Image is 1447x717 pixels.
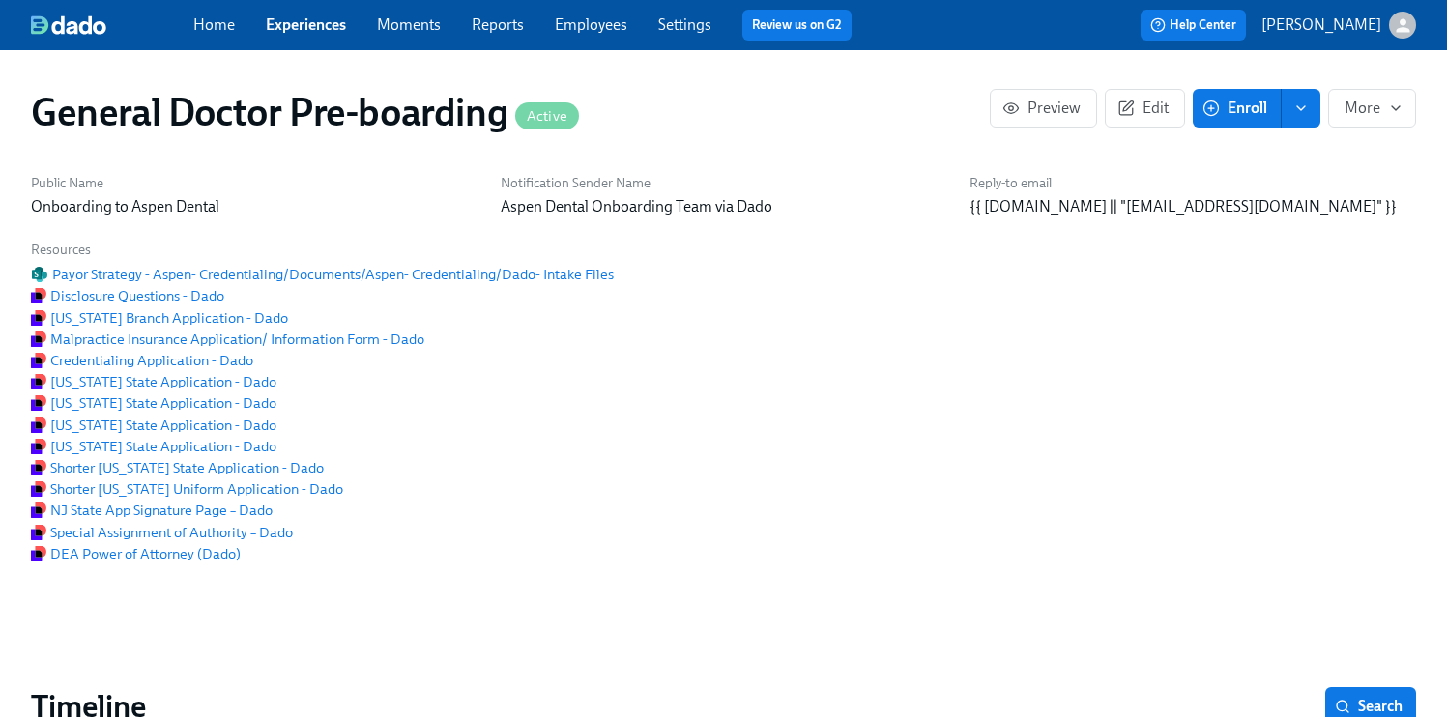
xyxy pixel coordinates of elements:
[266,15,346,34] a: Experiences
[31,353,46,368] img: Docusign
[31,437,276,456] button: Docusign[US_STATE] State Application - Dado
[501,196,947,217] p: Aspen Dental Onboarding Team via Dado
[1121,99,1169,118] span: Edit
[31,241,614,259] h6: Resources
[31,502,46,518] img: Docusign
[1261,14,1381,36] p: [PERSON_NAME]
[31,393,276,413] button: Docusign[US_STATE] State Application - Dado
[1261,12,1416,39] button: [PERSON_NAME]
[31,525,46,540] img: Docusign
[31,374,46,389] img: Docusign
[31,196,478,217] p: Onboarding to Aspen Dental
[31,479,343,499] span: Shorter [US_STATE] Uniform Application - Dado
[31,417,46,433] img: Docusign
[31,310,46,326] img: Docusign
[31,351,253,370] button: DocusignCredentialing Application - Dado
[1328,89,1416,128] button: More
[31,479,343,499] button: DocusignShorter [US_STATE] Uniform Application - Dado
[31,395,46,411] img: Docusign
[31,523,293,542] button: DocusignSpecial Assignment of Authority – Dado
[31,308,288,328] button: Docusign[US_STATE] Branch Application - Dado
[31,416,276,435] span: [US_STATE] State Application - Dado
[1150,15,1236,35] span: Help Center
[31,416,276,435] button: Docusign[US_STATE] State Application - Dado
[1206,99,1267,118] span: Enroll
[31,286,224,305] button: DocusignDisclosure Questions - Dado
[472,15,524,34] a: Reports
[31,330,424,349] span: Malpractice Insurance Application/ Information Form - Dado
[31,460,46,475] img: Docusign
[1282,89,1320,128] button: enroll
[31,286,224,305] span: Disclosure Questions - Dado
[31,15,193,35] a: dado
[1105,89,1185,128] button: Edit
[969,174,1416,192] h6: Reply-to email
[742,10,852,41] button: Review us on G2
[31,372,276,391] button: Docusign[US_STATE] State Application - Dado
[658,15,711,34] a: Settings
[31,372,276,391] span: [US_STATE] State Application - Dado
[31,458,324,477] span: Shorter [US_STATE] State Application - Dado
[1006,99,1081,118] span: Preview
[990,89,1097,128] button: Preview
[31,265,614,284] span: Payor Strategy - Aspen- Credentialing/Documents/Aspen- Credentialing/Dado- Intake Files
[31,267,48,282] img: Microsoft Sharepoint
[31,308,288,328] span: [US_STATE] Branch Application - Dado
[1345,99,1400,118] span: More
[31,331,46,347] img: Docusign
[31,15,106,35] img: dado
[31,393,276,413] span: [US_STATE] State Application - Dado
[1141,10,1246,41] button: Help Center
[31,544,241,563] button: DocusignDEA Power of Attorney (Dado)
[31,439,46,454] img: Docusign
[31,523,293,542] span: Special Assignment of Authority – Dado
[752,15,842,35] a: Review us on G2
[31,544,241,563] span: DEA Power of Attorney (Dado)
[31,89,579,135] h1: General Doctor Pre-boarding
[31,330,424,349] button: DocusignMalpractice Insurance Application/ Information Form - Dado
[1193,89,1282,128] button: Enroll
[377,15,441,34] a: Moments
[31,501,273,520] span: NJ State App Signature Page – Dado
[501,174,947,192] h6: Notification Sender Name
[31,501,273,520] button: DocusignNJ State App Signature Page – Dado
[31,458,324,477] button: DocusignShorter [US_STATE] State Application - Dado
[31,288,46,303] img: Docusign
[31,546,46,561] img: Docusign
[31,174,478,192] h6: Public Name
[31,437,276,456] span: [US_STATE] State Application - Dado
[193,15,235,34] a: Home
[969,196,1416,217] p: {{ [DOMAIN_NAME] || "[EMAIL_ADDRESS][DOMAIN_NAME]" }}
[31,351,253,370] span: Credentialing Application - Dado
[555,15,627,34] a: Employees
[515,109,579,124] span: Active
[1339,697,1403,716] span: Search
[31,481,46,497] img: Docusign
[31,265,614,284] a: Microsoft SharepointPayor Strategy - Aspen- Credentialing/Documents/Aspen- Credentialing/Dado- In...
